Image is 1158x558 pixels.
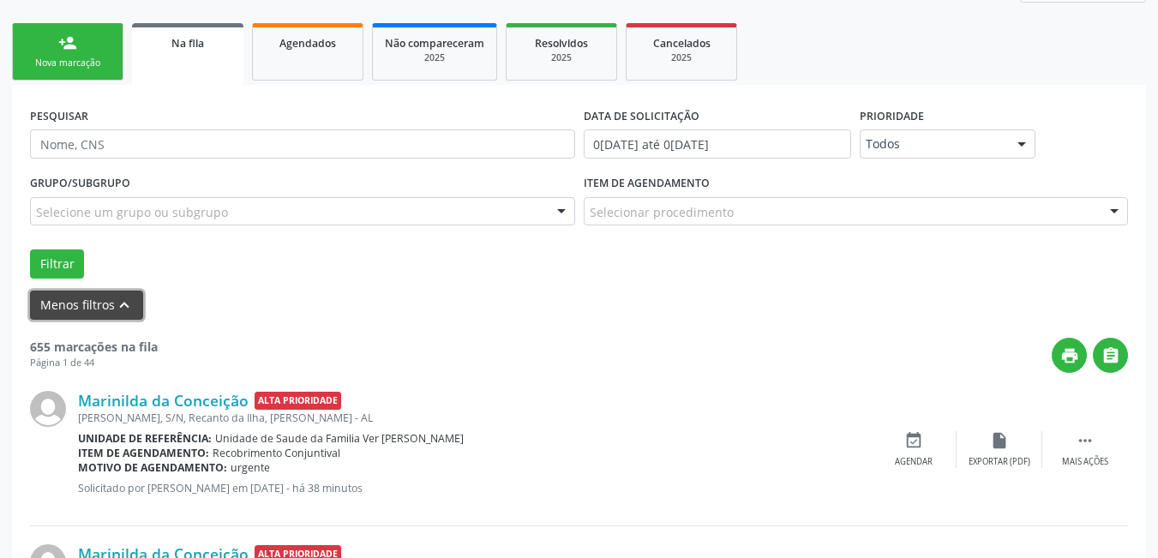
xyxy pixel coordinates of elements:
[584,129,852,159] input: Selecione um intervalo
[279,36,336,51] span: Agendados
[895,456,933,468] div: Agendar
[860,103,924,129] label: Prioridade
[30,391,66,427] img: img
[30,249,84,279] button: Filtrar
[584,103,699,129] label: DATA DE SOLICITAÇÃO
[30,103,88,129] label: PESQUISAR
[519,51,604,64] div: 2025
[78,411,871,425] div: [PERSON_NAME], S/N, Recanto da Ilha, [PERSON_NAME] - AL
[25,57,111,69] div: Nova marcação
[231,460,270,475] span: urgente
[30,339,158,355] strong: 655 marcações na fila
[639,51,724,64] div: 2025
[78,481,871,495] p: Solicitado por [PERSON_NAME] em [DATE] - há 38 minutos
[385,51,484,64] div: 2025
[653,36,711,51] span: Cancelados
[990,431,1009,450] i: insert_drive_file
[535,36,588,51] span: Resolvidos
[866,135,1000,153] span: Todos
[904,431,923,450] i: event_available
[78,460,227,475] b: Motivo de agendamento:
[115,296,134,315] i: keyboard_arrow_up
[171,36,204,51] span: Na fila
[1052,338,1087,373] button: print
[584,171,710,197] label: Item de agendamento
[213,446,340,460] span: Recobrimento Conjuntival
[30,291,143,321] button: Menos filtroskeyboard_arrow_up
[30,356,158,370] div: Página 1 de 44
[1062,456,1108,468] div: Mais ações
[1093,338,1128,373] button: 
[590,203,734,221] span: Selecionar procedimento
[385,36,484,51] span: Não compareceram
[255,392,341,410] span: Alta Prioridade
[1060,346,1079,365] i: print
[969,456,1030,468] div: Exportar (PDF)
[30,171,130,197] label: Grupo/Subgrupo
[36,203,228,221] span: Selecione um grupo ou subgrupo
[78,391,249,410] a: Marinilda da Conceição
[30,129,575,159] input: Nome, CNS
[58,33,77,52] div: person_add
[78,431,212,446] b: Unidade de referência:
[1076,431,1095,450] i: 
[215,431,464,446] span: Unidade de Saude da Familia Ver [PERSON_NAME]
[78,446,209,460] b: Item de agendamento:
[1101,346,1120,365] i: 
